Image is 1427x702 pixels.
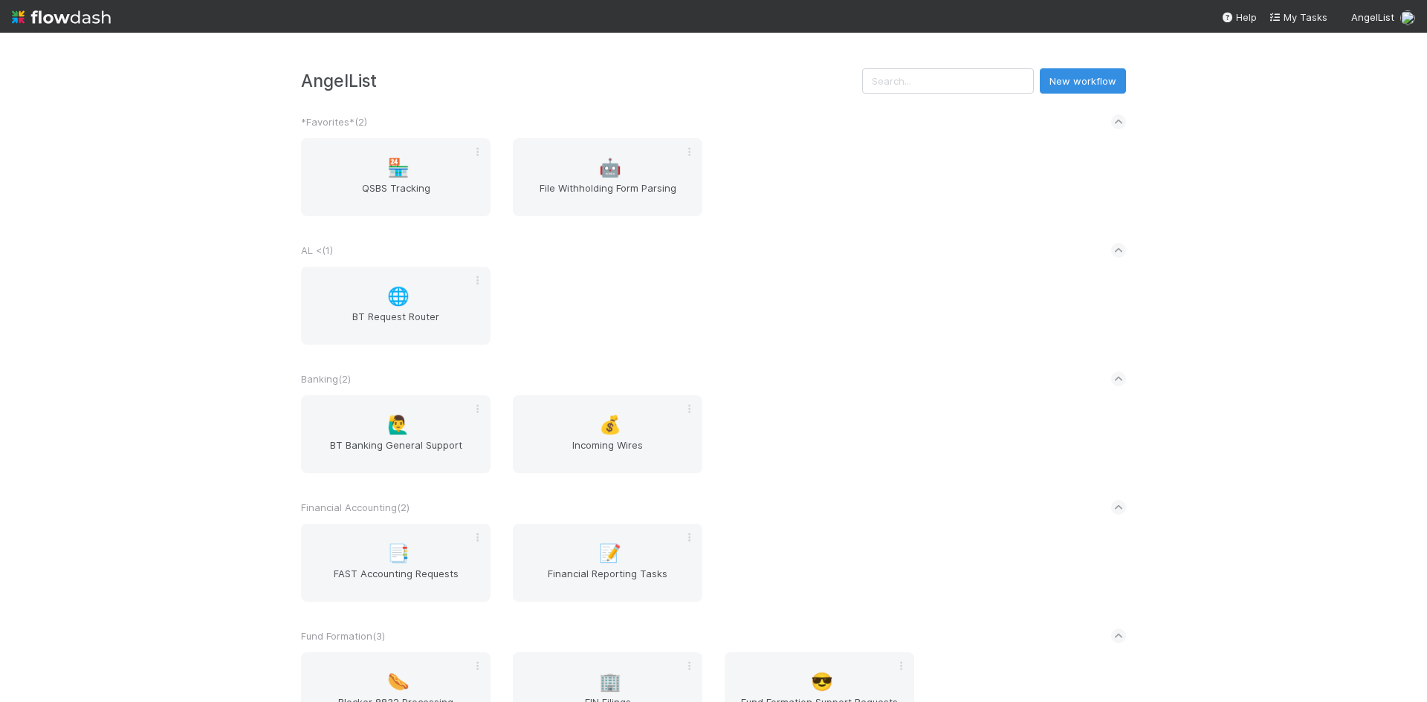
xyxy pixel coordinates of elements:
[301,395,491,473] a: 🙋‍♂️BT Banking General Support
[387,158,410,178] span: 🏪
[301,630,385,642] span: Fund Formation ( 3 )
[307,309,485,339] span: BT Request Router
[1269,10,1327,25] a: My Tasks
[387,544,410,563] span: 📑
[12,4,111,30] img: logo-inverted-e16ddd16eac7371096b0.svg
[513,524,702,602] a: 📝Financial Reporting Tasks
[307,181,485,210] span: QSBS Tracking
[599,158,621,178] span: 🤖
[301,267,491,345] a: 🌐BT Request Router
[387,415,410,435] span: 🙋‍♂️
[519,181,696,210] span: File Withholding Form Parsing
[301,524,491,602] a: 📑FAST Accounting Requests
[301,373,351,385] span: Banking ( 2 )
[1040,68,1126,94] button: New workflow
[301,138,491,216] a: 🏪QSBS Tracking
[519,438,696,467] span: Incoming Wires
[301,116,367,128] span: *Favorites* ( 2 )
[387,672,410,692] span: 🌭
[599,544,621,563] span: 📝
[513,395,702,473] a: 💰Incoming Wires
[301,244,333,256] span: AL < ( 1 )
[599,672,621,692] span: 🏢
[387,287,410,306] span: 🌐
[301,501,410,513] span: Financial Accounting ( 2 )
[1400,10,1415,25] img: avatar_e41e7ae5-e7d9-4d8d-9f56-31b0d7a2f4fd.png
[1221,10,1257,25] div: Help
[519,566,696,596] span: Financial Reporting Tasks
[307,566,485,596] span: FAST Accounting Requests
[1269,11,1327,23] span: My Tasks
[1351,11,1394,23] span: AngelList
[811,672,833,692] span: 😎
[599,415,621,435] span: 💰
[307,438,485,467] span: BT Banking General Support
[513,138,702,216] a: 🤖File Withholding Form Parsing
[301,71,862,91] h3: AngelList
[862,68,1034,94] input: Search...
